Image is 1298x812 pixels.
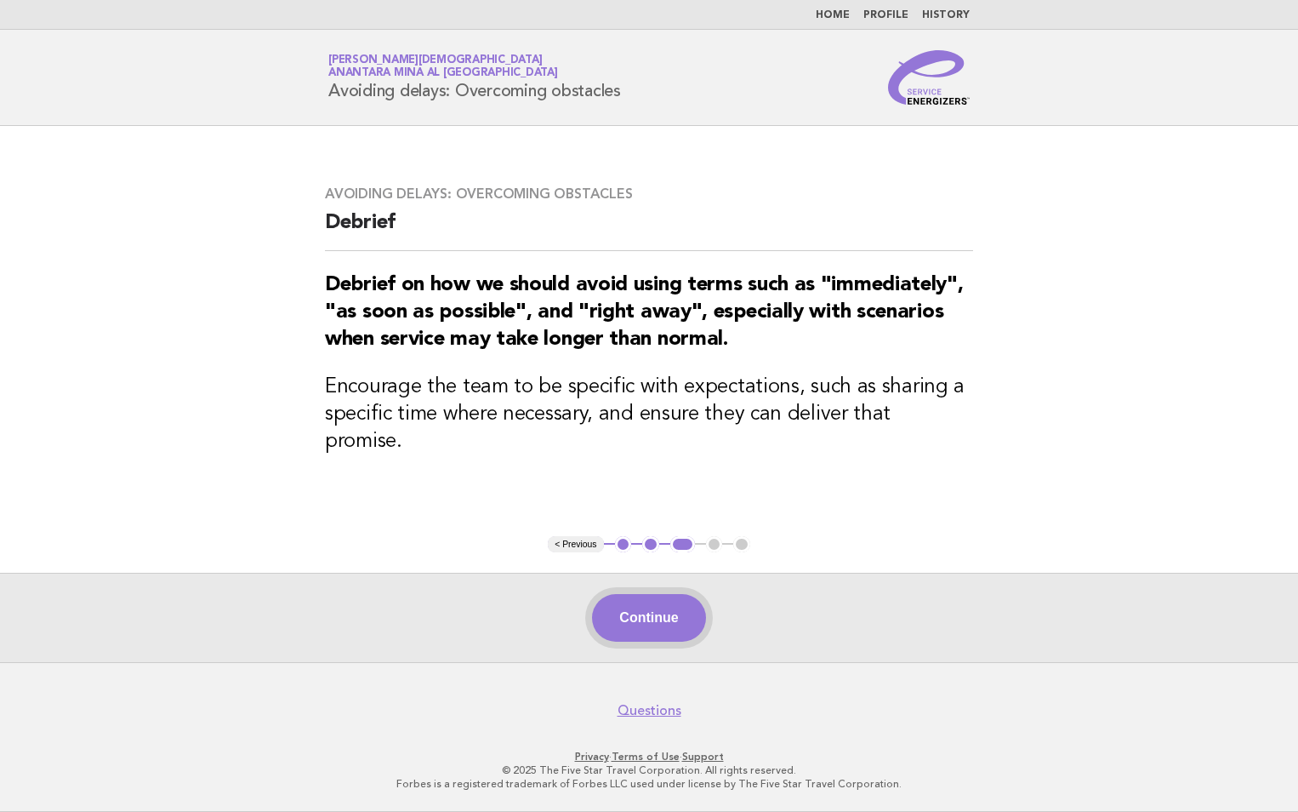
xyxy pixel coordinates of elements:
[816,10,850,20] a: Home
[888,50,970,105] img: Service Energizers
[615,536,632,553] button: 1
[682,751,724,763] a: Support
[548,536,603,553] button: < Previous
[128,777,1170,791] p: Forbes is a registered trademark of Forbes LLC used under license by The Five Star Travel Corpora...
[325,275,964,350] strong: Debrief on how we should avoid using terms such as "immediately", "as soon as possible", and "rig...
[325,209,973,251] h2: Debrief
[670,536,695,553] button: 3
[128,750,1170,763] p: · ·
[922,10,970,20] a: History
[328,54,558,78] a: [PERSON_NAME][DEMOGRAPHIC_DATA]Anantara Mina al [GEOGRAPHIC_DATA]
[575,751,609,763] a: Privacy
[863,10,908,20] a: Profile
[128,763,1170,777] p: © 2025 The Five Star Travel Corporation. All rights reserved.
[618,702,681,719] a: Questions
[328,55,621,100] h1: Avoiding delays: Overcoming obstacles
[325,374,973,455] h3: Encourage the team to be specific with expectations, such as sharing a specific time where necess...
[328,68,558,79] span: Anantara Mina al [GEOGRAPHIC_DATA]
[592,594,705,642] button: Continue
[612,751,680,763] a: Terms of Use
[642,536,659,553] button: 2
[325,186,973,203] h3: Avoiding delays: Overcoming obstacles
